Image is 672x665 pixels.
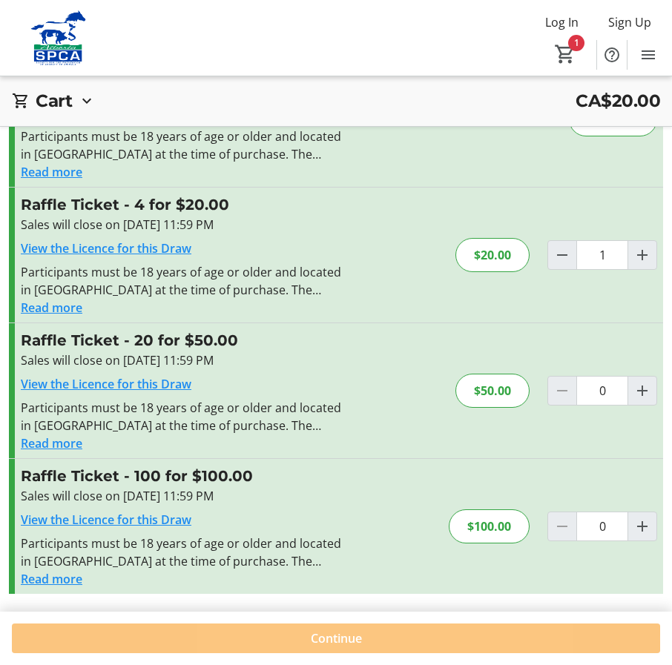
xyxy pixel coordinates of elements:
[21,263,345,299] div: Participants must be 18 years of age or older and located in [GEOGRAPHIC_DATA] at the time of pur...
[628,512,656,540] button: Increment by one
[21,240,191,257] a: View the Licence for this Draw
[21,193,345,216] h3: Raffle Ticket - 4 for $20.00
[21,487,345,505] div: Sales will close on [DATE] 11:59 PM
[21,376,191,392] a: View the Licence for this Draw
[449,509,530,543] div: $100.00
[21,434,82,452] button: Read more
[21,128,345,163] div: Participants must be 18 years of age or older and located in [GEOGRAPHIC_DATA] at the time of pur...
[21,465,345,487] h3: Raffle Ticket - 100 for $100.00
[21,329,345,351] h3: Raffle Ticket - 20 for $50.00
[21,163,82,181] button: Read more
[21,399,345,434] div: Participants must be 18 years of age or older and located in [GEOGRAPHIC_DATA] at the time of pur...
[311,629,362,647] span: Continue
[21,535,345,570] div: Participants must be 18 years of age or older and located in [GEOGRAPHIC_DATA] at the time of pur...
[576,376,628,406] input: Raffle Ticket Quantity
[21,216,345,234] div: Sales will close on [DATE] 11:59 PM
[628,241,656,269] button: Increment by one
[21,299,82,317] button: Read more
[12,623,660,653] button: Continue
[455,374,530,408] div: $50.00
[36,88,72,114] h2: Cart
[596,10,663,34] button: Sign Up
[628,377,656,405] button: Increment by one
[576,88,660,114] span: CA$20.00
[633,40,663,70] button: Menu
[576,240,628,270] input: Raffle Ticket Quantity
[552,41,579,67] button: Cart
[21,570,82,588] button: Read more
[576,512,628,541] input: Raffle Ticket Quantity
[608,13,651,31] span: Sign Up
[9,10,108,66] img: Alberta SPCA's Logo
[533,10,590,34] button: Log In
[597,40,627,70] button: Help
[545,13,579,31] span: Log In
[455,238,530,272] div: $20.00
[548,241,576,269] button: Decrement by one
[21,351,345,369] div: Sales will close on [DATE] 11:59 PM
[21,512,191,528] a: View the Licence for this Draw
